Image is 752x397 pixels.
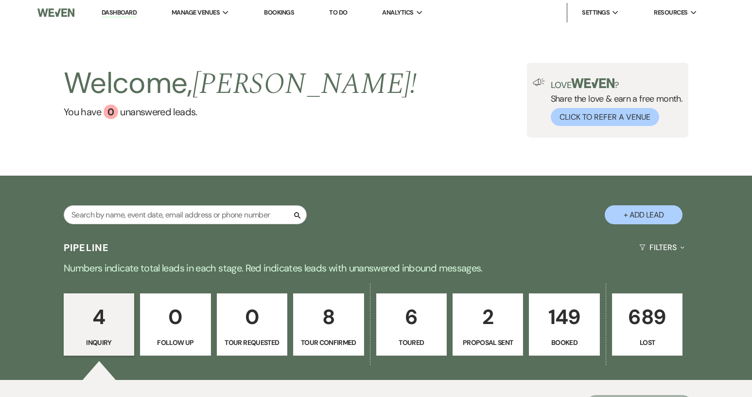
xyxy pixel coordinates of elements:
a: Dashboard [102,8,137,18]
input: Search by name, event date, email address or phone number [64,205,307,224]
p: 149 [535,301,593,333]
p: Booked [535,337,593,348]
a: 0Tour Requested [217,293,287,356]
h2: Welcome, [64,63,417,105]
p: Lost [618,337,676,348]
button: Click to Refer a Venue [551,108,659,126]
p: 0 [223,301,281,333]
p: Proposal Sent [459,337,517,348]
p: 689 [618,301,676,333]
p: Follow Up [146,337,204,348]
button: + Add Lead [605,205,682,224]
div: 0 [104,105,118,119]
p: Tour Requested [223,337,281,348]
p: Toured [383,337,440,348]
a: 4Inquiry [64,293,134,356]
a: Bookings [264,8,294,17]
p: 6 [383,301,440,333]
p: Tour Confirmed [299,337,357,348]
p: 0 [146,301,204,333]
p: 8 [299,301,357,333]
a: 689Lost [612,293,682,356]
img: Weven Logo [37,2,74,23]
h3: Pipeline [64,241,109,254]
span: [PERSON_NAME] ! [192,62,417,107]
a: You have 0 unanswered leads. [64,105,417,119]
a: 6Toured [376,293,447,356]
span: Analytics [382,8,413,18]
p: Inquiry [70,337,128,348]
span: Resources [654,8,687,18]
img: weven-logo-green.svg [571,78,614,88]
a: 2Proposal Sent [453,293,523,356]
p: Numbers indicate total leads in each stage. Red indicates leads with unanswered inbound messages. [26,260,726,276]
div: Share the love & earn a free month. [545,78,683,126]
button: Filters [635,235,688,260]
p: Love ? [551,78,683,90]
img: loud-speaker-illustration.svg [533,78,545,86]
a: 8Tour Confirmed [293,293,364,356]
a: To Do [329,8,347,17]
span: Settings [582,8,610,18]
span: Manage Venues [172,8,220,18]
a: 0Follow Up [140,293,210,356]
a: 149Booked [529,293,599,356]
p: 2 [459,301,517,333]
p: 4 [70,301,128,333]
